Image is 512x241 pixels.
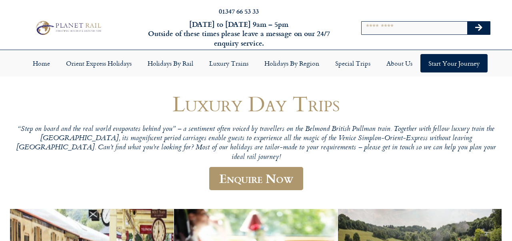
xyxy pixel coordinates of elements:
[140,54,201,72] a: Holidays by Rail
[4,54,508,72] nav: Menu
[467,22,490,34] button: Search
[209,167,303,191] a: Enquire Now
[420,54,488,72] a: Start your Journey
[138,20,339,48] h6: [DATE] to [DATE] 9am – 5pm Outside of these times please leave a message on our 24/7 enquiry serv...
[256,54,327,72] a: Holidays by Region
[378,54,420,72] a: About Us
[219,6,259,16] a: 01347 66 53 33
[16,92,496,115] h1: Luxury Day Trips
[201,54,256,72] a: Luxury Trains
[58,54,140,72] a: Orient Express Holidays
[25,54,58,72] a: Home
[16,125,496,162] p: “Step on board and the real world evaporates behind you” – a sentiment often voiced by travellers...
[327,54,378,72] a: Special Trips
[33,19,103,36] img: Planet Rail Train Holidays Logo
